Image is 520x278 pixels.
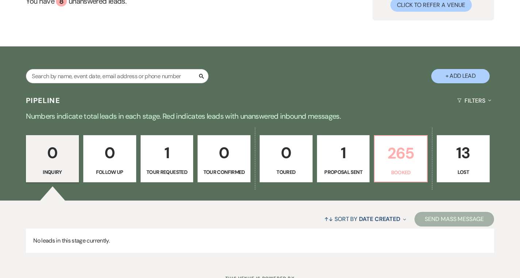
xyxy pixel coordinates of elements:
[414,212,494,226] button: Send Mass Message
[379,168,422,176] p: Booked
[264,141,308,165] p: 0
[441,168,485,176] p: Lost
[264,168,308,176] p: Toured
[145,168,189,176] p: Tour Requested
[26,69,209,83] input: Search by name, event date, email address or phone number
[322,168,365,176] p: Proposal Sent
[359,215,400,223] span: Date Created
[437,135,490,183] a: 13Lost
[324,215,333,223] span: ↑↓
[322,141,365,165] p: 1
[202,141,246,165] p: 0
[31,141,74,165] p: 0
[431,69,490,83] button: + Add Lead
[26,135,79,183] a: 0Inquiry
[145,141,189,165] p: 1
[83,135,136,183] a: 0Follow Up
[317,135,370,183] a: 1Proposal Sent
[88,168,131,176] p: Follow Up
[260,135,313,183] a: 0Toured
[374,135,428,183] a: 265Booked
[141,135,194,183] a: 1Tour Requested
[454,91,494,110] button: Filters
[379,141,422,165] p: 265
[202,168,246,176] p: Tour Confirmed
[26,95,60,106] h3: Pipeline
[31,168,74,176] p: Inquiry
[198,135,251,183] a: 0Tour Confirmed
[88,141,131,165] p: 0
[441,141,485,165] p: 13
[26,229,494,253] p: No leads in this stage currently.
[321,209,409,229] button: Sort By Date Created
